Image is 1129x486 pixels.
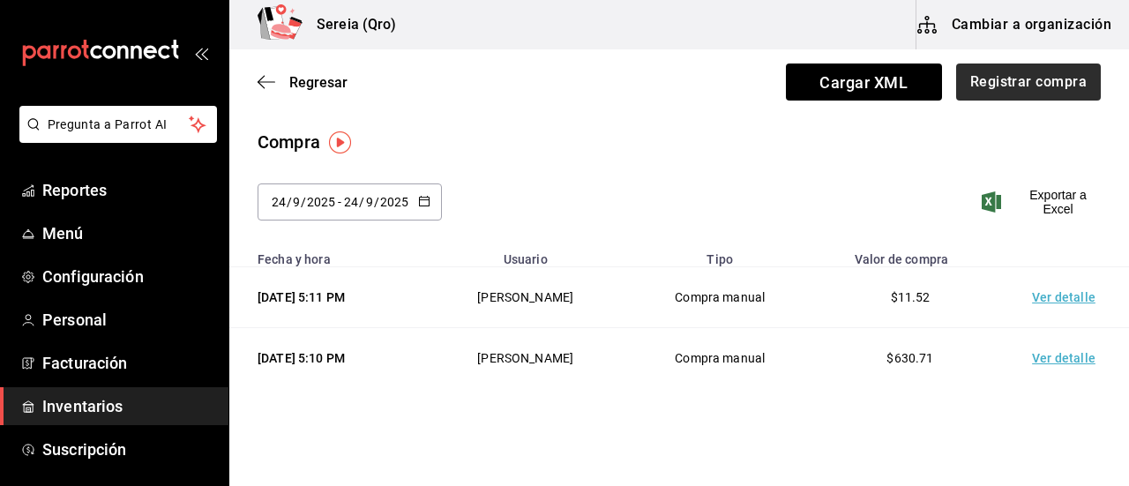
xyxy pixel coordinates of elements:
span: $630.71 [886,351,933,365]
span: / [374,195,379,209]
input: Year [379,195,409,209]
button: Registrar compra [956,64,1101,101]
span: - [338,195,341,209]
button: Exportar a Excel [985,188,1101,216]
span: Facturación [42,351,214,375]
div: [DATE] 5:11 PM [258,288,405,306]
span: Menú [42,221,214,245]
span: Inventarios [42,394,214,418]
input: Month [292,195,301,209]
td: Compra manual [625,328,816,389]
input: Day [271,195,287,209]
input: Day [343,195,359,209]
button: Pregunta a Parrot AI [19,106,217,143]
h3: Sereia (Qro) [303,14,397,35]
div: [DATE] 5:10 PM [258,349,405,367]
th: Valor de compra [815,242,1006,267]
span: / [359,195,364,209]
span: Suscripción [42,437,214,461]
input: Month [365,195,374,209]
button: open_drawer_menu [194,46,208,60]
img: Tooltip marker [329,131,351,153]
td: [PERSON_NAME] [426,267,625,328]
span: / [301,195,306,209]
a: Pregunta a Parrot AI [12,128,217,146]
span: Personal [42,308,214,332]
td: Ver detalle [1006,328,1129,389]
span: Cargar XML [786,64,942,101]
span: Pregunta a Parrot AI [48,116,190,134]
td: Compra manual [625,267,816,328]
input: Year [306,195,336,209]
span: Configuración [42,265,214,288]
th: Tipo [625,242,816,267]
td: Ver detalle [1006,267,1129,328]
span: $11.52 [891,290,931,304]
th: Usuario [426,242,625,267]
td: [PERSON_NAME] [426,328,625,389]
th: Fecha y hora [229,242,426,267]
button: Regresar [258,74,348,91]
div: Compra [258,129,320,155]
span: Regresar [289,74,348,91]
span: / [287,195,292,209]
span: Reportes [42,178,214,202]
